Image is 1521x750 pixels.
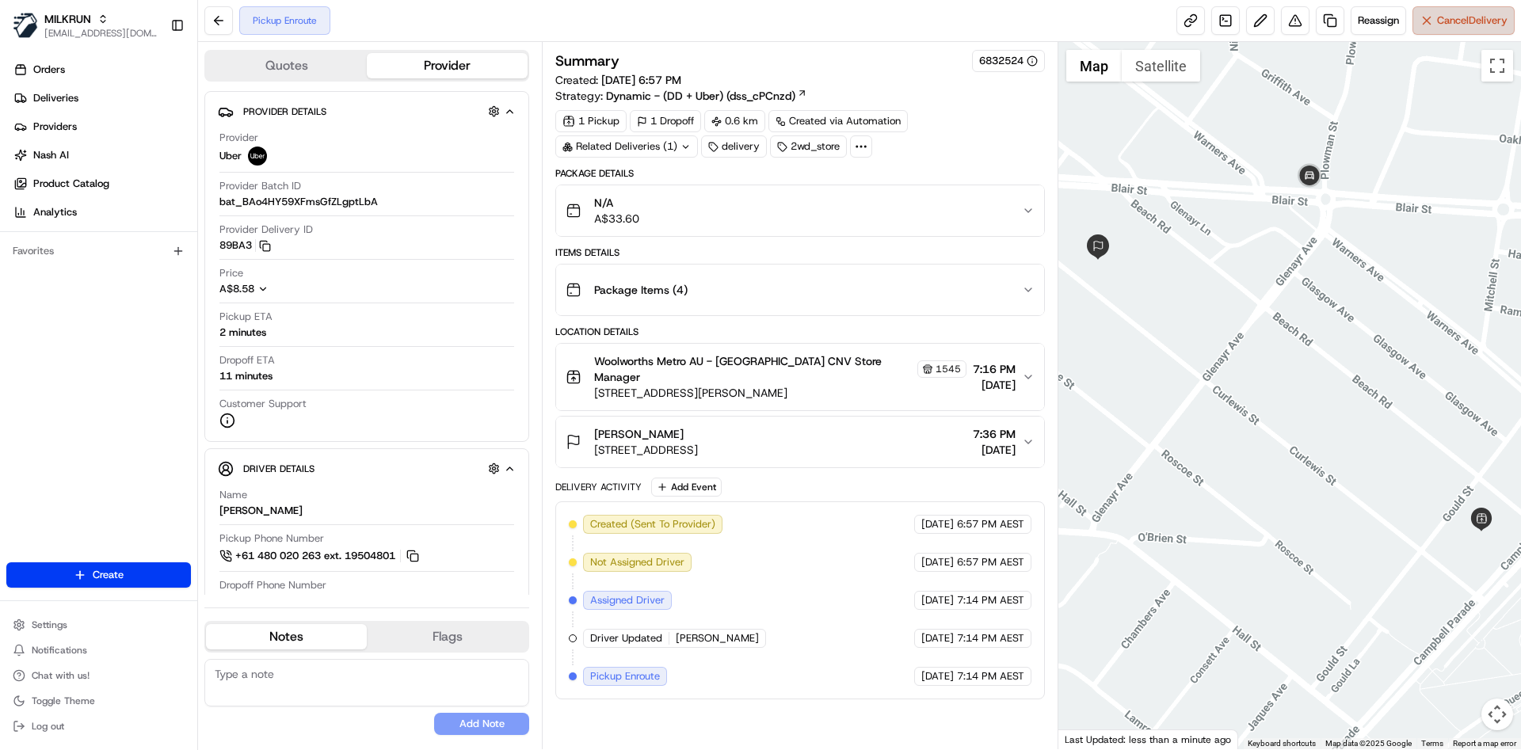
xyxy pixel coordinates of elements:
[651,478,722,497] button: Add Event
[219,238,271,253] button: 89BA3
[219,310,273,324] span: Pickup ETA
[590,555,684,569] span: Not Assigned Driver
[219,397,307,411] span: Customer Support
[1066,50,1122,82] button: Show street map
[973,361,1016,377] span: 7:16 PM
[219,179,301,193] span: Provider Batch ID
[921,593,954,607] span: [DATE]
[594,353,913,385] span: Woolworths Metro AU - [GEOGRAPHIC_DATA] CNV Store Manager
[219,531,324,546] span: Pickup Phone Number
[630,110,701,132] div: 1 Dropoff
[556,344,1043,410] button: Woolworths Metro AU - [GEOGRAPHIC_DATA] CNV Store Manager1545[STREET_ADDRESS][PERSON_NAME]7:16 PM...
[957,669,1024,683] span: 7:14 PM AEST
[33,91,78,105] span: Deliveries
[921,555,954,569] span: [DATE]
[32,695,95,707] span: Toggle Theme
[219,353,275,367] span: Dropoff ETA
[33,63,65,77] span: Orders
[32,669,90,682] span: Chat with us!
[1481,699,1513,730] button: Map camera controls
[957,593,1024,607] span: 7:14 PM AEST
[594,282,688,298] span: Package Items ( 4 )
[32,644,87,657] span: Notifications
[6,143,197,168] a: Nash AI
[6,200,197,225] a: Analytics
[555,135,698,158] div: Related Deliveries (1)
[606,88,807,104] a: Dynamic - (DD + Uber) (dss_cPCnzd)
[219,504,303,518] div: [PERSON_NAME]
[594,442,698,458] span: [STREET_ADDRESS]
[1058,729,1238,749] div: Last Updated: less than a minute ago
[590,631,662,645] span: Driver Updated
[590,669,660,683] span: Pickup Enroute
[1062,729,1115,749] img: Google
[590,517,715,531] span: Created (Sent To Provider)
[44,27,158,40] button: [EMAIL_ADDRESS][DOMAIN_NAME]
[555,72,681,88] span: Created:
[973,442,1016,458] span: [DATE]
[6,238,191,264] div: Favorites
[219,149,242,163] span: Uber
[219,326,266,340] div: 2 minutes
[555,246,1044,259] div: Items Details
[1325,739,1412,748] span: Map data ©2025 Google
[32,720,64,733] span: Log out
[957,631,1024,645] span: 7:14 PM AEST
[957,517,1024,531] span: 6:57 PM AEST
[219,131,258,145] span: Provider
[219,547,421,565] a: +61 480 020 263 ext. 19504801
[973,426,1016,442] span: 7:36 PM
[921,517,954,531] span: [DATE]
[594,195,639,211] span: N/A
[6,6,164,44] button: MILKRUNMILKRUN[EMAIL_ADDRESS][DOMAIN_NAME]
[606,88,795,104] span: Dynamic - (DD + Uber) (dss_cPCnzd)
[555,326,1044,338] div: Location Details
[701,135,767,158] div: delivery
[206,53,367,78] button: Quotes
[6,86,197,111] a: Deliveries
[601,73,681,87] span: [DATE] 6:57 PM
[594,211,639,227] span: A$33.60
[219,369,273,383] div: 11 minutes
[1437,13,1508,28] span: Cancel Delivery
[6,639,191,661] button: Notifications
[555,54,619,68] h3: Summary
[1421,739,1443,748] a: Terms
[367,624,528,649] button: Flags
[979,54,1038,68] div: 6832524
[32,619,67,631] span: Settings
[6,715,191,737] button: Log out
[1453,739,1516,748] a: Report a map error
[367,53,528,78] button: Provider
[936,363,961,375] span: 1545
[219,223,313,237] span: Provider Delivery ID
[1412,6,1515,35] button: CancelDelivery
[218,98,516,124] button: Provider Details
[6,562,191,588] button: Create
[556,265,1043,315] button: Package Items (4)
[555,88,807,104] div: Strategy:
[590,593,665,607] span: Assigned Driver
[248,147,267,166] img: uber-new-logo.jpeg
[6,664,191,687] button: Chat with us!
[768,110,908,132] a: Created via Automation
[33,205,77,219] span: Analytics
[219,282,254,295] span: A$8.58
[44,11,91,27] button: MILKRUN
[13,13,38,38] img: MILKRUN
[556,185,1043,236] button: N/AA$33.60
[93,568,124,582] span: Create
[957,555,1024,569] span: 6:57 PM AEST
[555,167,1044,180] div: Package Details
[6,171,197,196] a: Product Catalog
[218,455,516,482] button: Driver Details
[555,110,627,132] div: 1 Pickup
[1122,50,1200,82] button: Show satellite imagery
[219,282,359,296] button: A$8.58
[973,377,1016,393] span: [DATE]
[219,266,243,280] span: Price
[6,690,191,712] button: Toggle Theme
